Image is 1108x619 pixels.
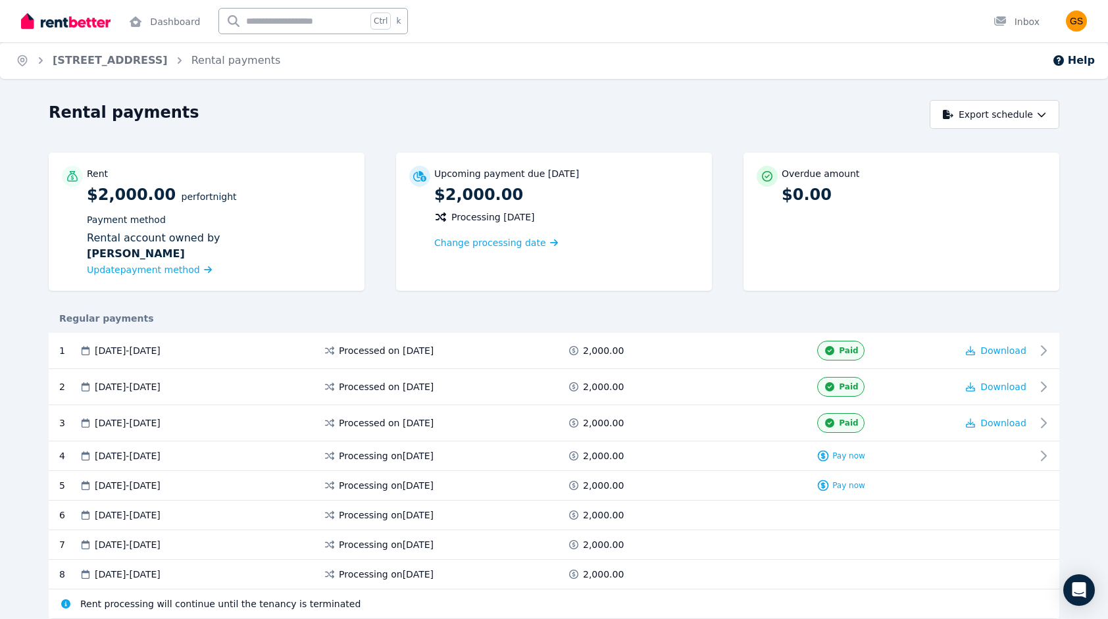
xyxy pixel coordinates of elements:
span: Processing on [DATE] [339,538,434,551]
span: [DATE] - [DATE] [95,508,161,522]
div: 8 [59,568,79,581]
a: Change processing date [434,236,558,249]
button: Export schedule [930,100,1059,129]
span: Processed on [DATE] [339,416,434,430]
a: [STREET_ADDRESS] [53,54,168,66]
span: Download [980,345,1026,356]
span: Processed on [DATE] [339,380,434,393]
span: Rent processing will continue until the tenancy is terminated [80,597,361,610]
span: [DATE] - [DATE] [95,449,161,462]
div: Rental account owned by [87,230,351,262]
span: Pay now [832,480,865,491]
span: Processed on [DATE] [339,344,434,357]
p: $2,000.00 [87,184,351,278]
button: Download [966,380,1026,393]
span: [DATE] - [DATE] [95,416,161,430]
div: Inbox [994,15,1040,28]
span: [DATE] - [DATE] [95,344,161,357]
div: 4 [59,449,79,462]
div: 7 [59,538,79,551]
span: [DATE] - [DATE] [95,479,161,492]
span: Paid [839,345,858,356]
button: Download [966,416,1026,430]
p: Upcoming payment due [DATE] [434,167,579,180]
img: Giuliano Salamin [1066,11,1087,32]
button: Download [966,344,1026,357]
span: 2,000.00 [583,449,624,462]
span: [DATE] - [DATE] [95,568,161,581]
span: 2,000.00 [583,344,624,357]
p: $0.00 [782,184,1046,205]
span: 2,000.00 [583,416,624,430]
div: 6 [59,508,79,522]
div: Regular payments [49,312,1059,325]
span: Processing on [DATE] [339,508,434,522]
p: $2,000.00 [434,184,699,205]
span: Processing on [DATE] [339,568,434,581]
span: Processing on [DATE] [339,479,434,492]
p: Payment method [87,213,351,226]
div: 5 [59,479,79,492]
span: 2,000.00 [583,508,624,522]
span: Download [980,382,1026,392]
span: Paid [839,418,858,428]
div: 3 [59,413,79,433]
span: Paid [839,382,858,392]
h1: Rental payments [49,102,199,123]
span: k [396,16,401,26]
button: Help [1052,53,1095,68]
span: [DATE] - [DATE] [95,538,161,551]
span: per Fortnight [182,191,237,202]
div: Open Intercom Messenger [1063,574,1095,606]
span: 2,000.00 [583,538,624,551]
span: Download [980,418,1026,428]
span: Pay now [832,451,865,461]
div: 1 [59,341,79,360]
span: 2,000.00 [583,479,624,492]
span: Ctrl [370,12,391,30]
p: Overdue amount [782,167,859,180]
span: Update payment method [87,264,200,275]
p: Rent [87,167,108,180]
span: [DATE] - [DATE] [95,380,161,393]
a: Rental payments [191,54,281,66]
span: Processing on [DATE] [339,449,434,462]
b: [PERSON_NAME] [87,246,185,262]
span: 2,000.00 [583,568,624,581]
span: Processing [DATE] [451,210,535,224]
img: RentBetter [21,11,111,31]
div: 2 [59,377,79,397]
span: Change processing date [434,236,546,249]
span: 2,000.00 [583,380,624,393]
